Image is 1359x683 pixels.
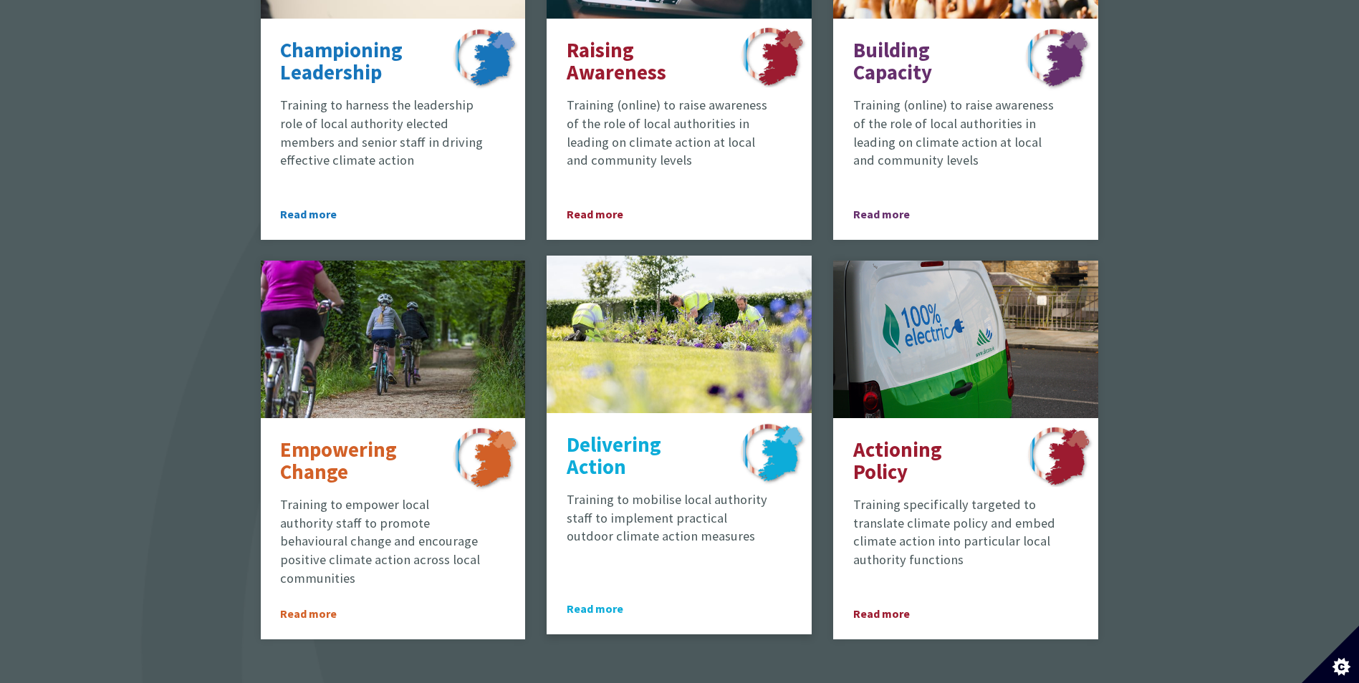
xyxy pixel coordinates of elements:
[853,495,1057,569] p: Training specifically targeted to translate climate policy and embed climate action into particul...
[567,600,646,617] span: Read more
[853,205,933,223] span: Read more
[280,495,484,588] p: Training to empower local authority staff to promote behavioural change and encourage positive cl...
[567,96,770,170] p: Training (online) to raise awareness of the role of local authorities in leading on climate actio...
[833,261,1098,639] a: Actioning Policy Training specifically targeted to translate climate policy and embed climate act...
[547,256,812,634] a: Delivering Action Training to mobilise local authority staff to implement practical outdoor clima...
[280,205,360,223] span: Read more
[853,39,1000,84] p: Building Capacity
[567,434,714,479] p: Delivering Action
[280,605,360,622] span: Read more
[1302,626,1359,683] button: Set cookie preferences
[567,39,714,84] p: Raising Awareness
[567,205,646,223] span: Read more
[567,490,770,546] p: Training to mobilise local authority staff to implement practical outdoor climate action measures
[280,96,484,170] p: Training to harness the leadership role of local authority elected members and senior staff in dr...
[280,39,427,84] p: Championing Leadership
[261,261,526,639] a: Empowering Change Training to empower local authority staff to promote behavioural change and enc...
[853,605,933,622] span: Read more
[280,439,427,484] p: Empowering Change
[853,439,1000,484] p: Actioning Policy
[853,96,1057,170] p: Training (online) to raise awareness of the role of local authorities in leading on climate actio...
